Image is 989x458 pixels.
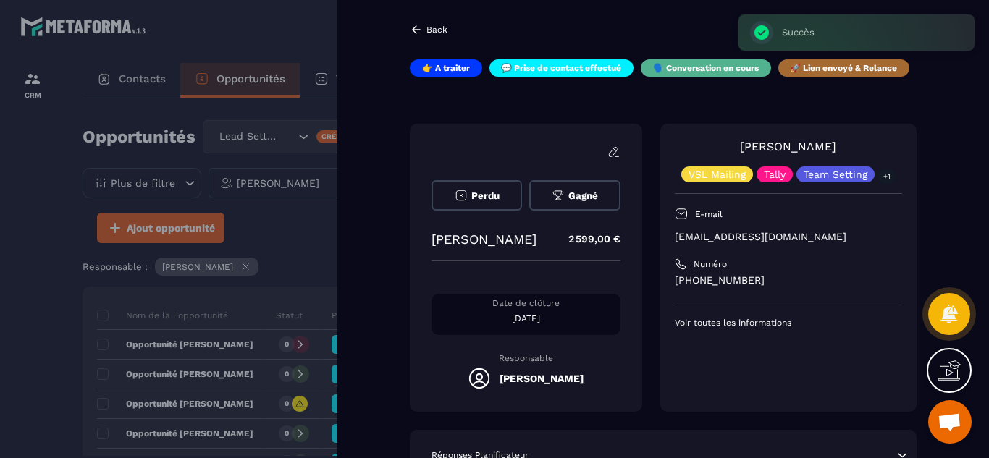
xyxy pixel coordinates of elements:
[568,190,598,201] span: Gagné
[432,180,522,211] button: Perdu
[554,225,620,253] p: 2 599,00 €
[804,169,867,179] p: Team Setting
[426,25,447,35] p: Back
[694,258,727,270] p: Numéro
[432,313,620,324] p: [DATE]
[740,140,836,153] a: [PERSON_NAME]
[675,317,902,328] p: Voir toutes les informations
[529,180,620,211] button: Gagné
[422,62,470,74] p: 👉 A traiter
[764,169,786,179] p: Tally
[675,273,902,287] p: [PHONE_NUMBER]
[675,230,902,244] p: [EMAIL_ADDRESS][DOMAIN_NAME]
[471,190,500,201] span: Perdu
[432,232,536,247] p: [PERSON_NAME]
[432,353,620,363] p: Responsable
[501,62,621,74] p: 💬 Prise de contact effectué
[695,208,723,220] p: E-mail
[689,169,746,179] p: VSL Mailing
[653,62,759,74] p: 🗣️ Conversation en cours
[928,400,972,444] div: Ouvrir le chat
[790,62,897,74] p: 🚀 Lien envoyé & Relance
[432,297,620,309] p: Date de clôture
[500,373,584,384] h5: [PERSON_NAME]
[878,169,896,184] p: +1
